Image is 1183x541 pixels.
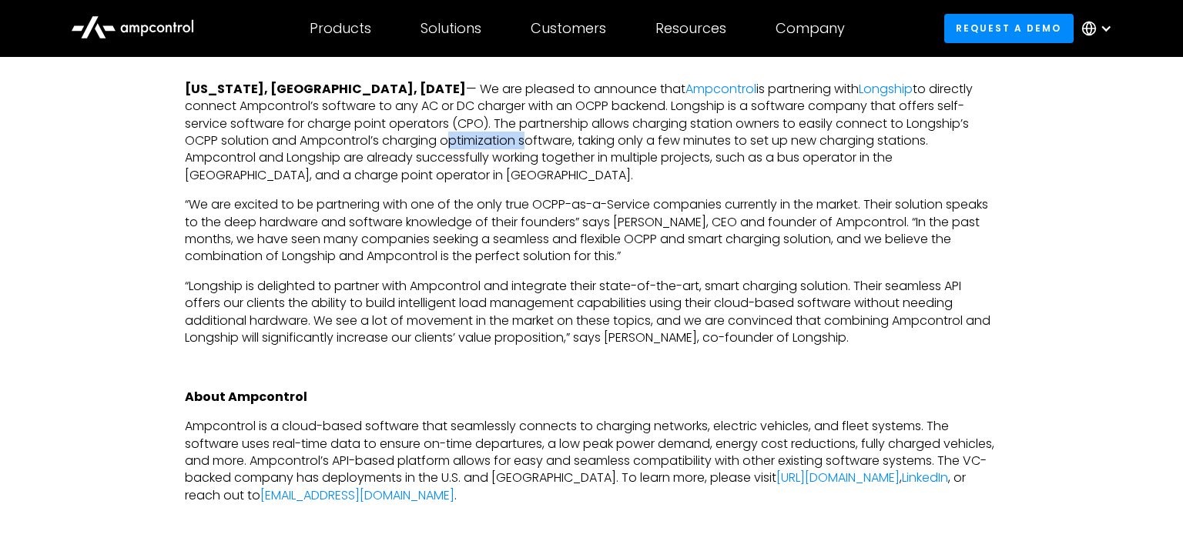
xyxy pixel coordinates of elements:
[776,20,845,37] div: Company
[859,80,913,98] a: Longship
[185,359,998,376] p: ‍
[944,14,1074,42] a: Request a demo
[185,80,466,98] strong: [US_STATE], [GEOGRAPHIC_DATA], [DATE]
[185,81,998,184] p: — We are pleased to announce that is partnering with to directly connect Ampcontrol’s software to...
[185,388,307,406] strong: About Ampcontrol
[421,20,481,37] div: Solutions
[260,486,454,504] a: [EMAIL_ADDRESS][DOMAIN_NAME]
[685,80,756,98] a: Ampcontrol
[185,278,998,347] p: “Longship is delighted to partner with Ampcontrol and integrate their state-of-the-art, smart cha...
[655,20,726,37] div: Resources
[776,469,900,486] a: [URL][DOMAIN_NAME]
[310,20,371,37] div: Products
[185,196,998,265] p: “We are excited to be partnering with one of the only true OCPP-as-a-Service companies currently ...
[902,469,948,486] a: LinkedIn
[531,20,606,37] div: Customers
[185,516,998,533] p: ‍
[185,418,998,504] p: Ampcontrol is a cloud-based software that seamlessly connects to charging networks, electric vehi...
